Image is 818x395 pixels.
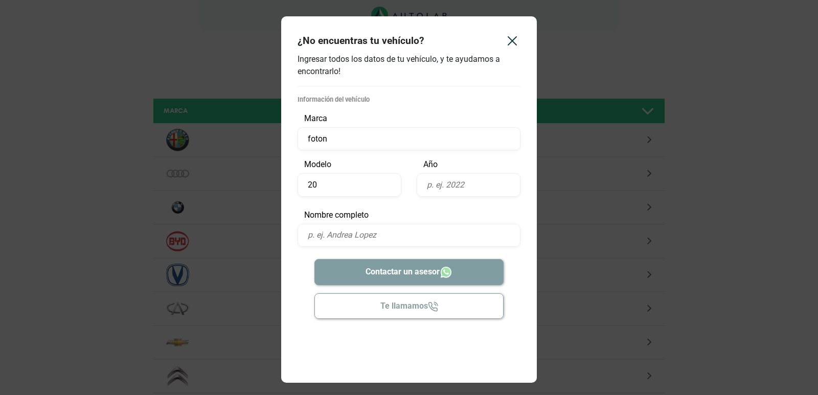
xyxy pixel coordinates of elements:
[417,158,520,171] p: Año
[417,173,520,196] input: p. ej. 2022
[298,53,520,78] p: Ingresar todos los datos de tu vehículo, y te ayudamos a encontrarlo!
[298,95,520,104] p: Información del vehículo
[298,158,401,171] p: Modelo
[298,224,520,247] input: p. ej. Andrea Lopez
[314,293,504,319] button: Te llamamos
[298,173,401,196] input: p. ej. aveo
[298,209,520,221] p: Nombre completo
[314,259,504,285] button: Contactar un asesor
[298,127,520,150] input: ¿Que vehículo tienes?
[496,25,529,57] button: Close
[298,112,520,125] p: Marca
[298,35,424,47] h4: ¿No encuentras tu vehículo?
[440,266,452,278] img: Whatsapp icon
